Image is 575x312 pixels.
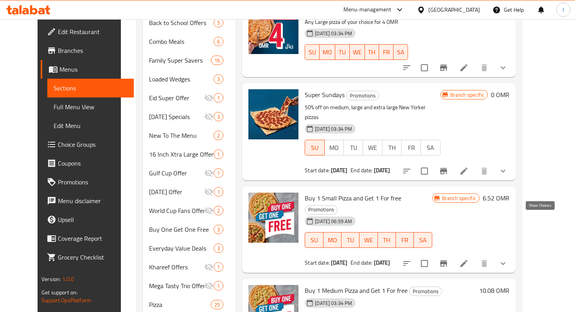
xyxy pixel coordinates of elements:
[149,18,214,27] span: Back to School Offers
[328,142,341,153] span: MO
[143,182,236,201] div: [DATE] Offer1
[439,195,479,202] span: Branch specific
[416,163,433,179] span: Select to update
[149,150,214,159] span: 16 Inch Xtra Large Offer
[305,232,323,248] button: SU
[378,232,396,248] button: TH
[143,258,236,276] div: Khareef Offers1
[324,140,344,155] button: MO
[428,5,480,14] div: [GEOGRAPHIC_DATA]
[58,46,127,55] span: Branches
[204,262,214,272] svg: Inactive section
[305,285,408,296] span: Buy 1 Medium Pizza and Get 1 For free
[312,299,355,307] span: [DATE] 03:34 PM
[149,206,204,215] span: World Cup Fans Offer
[248,89,298,139] img: Super Sundays
[214,112,223,121] div: items
[41,295,91,305] a: Support.OpsPlatform
[363,140,382,155] button: WE
[214,281,223,290] div: items
[305,205,338,215] div: Promotions
[214,226,223,233] span: 3
[214,131,223,140] div: items
[498,63,508,72] svg: Show Choices
[143,70,236,88] div: Loaded Wedges3
[305,192,401,204] span: Buy 1 Small Pizza and Get 1 For free
[211,301,223,308] span: 25
[214,263,223,271] span: 1
[204,187,214,197] svg: Inactive section
[149,262,204,272] div: Khareef Offers
[494,58,512,77] button: show more
[410,287,442,296] span: Promotions
[327,234,338,246] span: MO
[143,239,236,258] div: Everyday Value Deals3
[58,159,127,168] span: Coupons
[459,63,469,72] a: Edit menu item
[401,140,421,155] button: FR
[382,47,390,58] span: FR
[414,232,432,248] button: SA
[214,243,223,253] div: items
[363,234,374,246] span: WE
[312,30,355,37] span: [DATE] 03:34 PM
[54,102,127,112] span: Full Menu View
[149,168,204,178] span: Gulf Cup Offer
[214,151,223,158] span: 1
[312,125,355,133] span: [DATE] 03:34 PM
[58,196,127,206] span: Menu disclaimer
[397,47,405,58] span: SA
[143,32,236,51] div: Combo Meals6
[41,41,133,60] a: Branches
[494,254,512,273] button: show more
[149,74,214,84] span: Loaded Wedges
[149,131,214,140] span: New To The Menu
[41,173,133,191] a: Promotions
[368,47,376,58] span: TH
[341,232,359,248] button: TU
[491,89,509,100] h6: 0 OMR
[366,142,379,153] span: WE
[350,165,372,175] span: End date:
[58,252,127,262] span: Grocery Checklist
[381,234,393,246] span: TH
[149,56,211,65] span: Family Super Savers
[214,225,223,234] div: items
[214,207,223,215] span: 2
[434,254,453,273] button: Branch-specific-item
[143,107,236,126] div: [DATE] Specials3
[214,150,223,159] div: items
[143,164,236,182] div: Gulf Cup Offer1
[475,162,494,180] button: delete
[338,47,347,58] span: TU
[308,47,316,58] span: SU
[149,93,204,103] div: Eid Super Offer
[308,234,320,246] span: SU
[204,93,214,103] svg: Inactive section
[214,262,223,272] div: items
[396,232,414,248] button: FR
[353,47,362,58] span: WE
[41,287,77,298] span: Get support on:
[397,58,416,77] button: sort-choices
[149,187,204,197] span: [DATE] Offer
[149,112,204,121] span: [DATE] Specials
[214,76,223,83] span: 3
[343,140,363,155] button: TU
[346,91,379,100] div: Promotions
[143,201,236,220] div: World Cup Fans Offer2
[335,44,350,60] button: TU
[204,112,214,121] svg: Inactive section
[143,276,236,295] div: Mega Tasty Trio Offer1
[149,243,214,253] span: Everyday Value Deals
[149,225,214,234] div: Buy One Get One Free
[41,274,61,284] span: Version:
[143,145,236,164] div: 16 Inch Xtra Large Offer1
[374,165,390,175] b: [DATE]
[475,254,494,273] button: delete
[149,112,204,121] div: Ramadan Specials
